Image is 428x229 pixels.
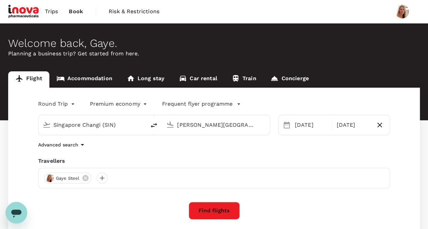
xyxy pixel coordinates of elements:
div: Round Trip [38,99,76,109]
p: Planning a business trip? Get started from here. [8,50,420,58]
span: Gaye Steel [52,175,84,182]
a: Train [224,71,264,88]
a: Flight [8,71,49,88]
span: Trips [45,7,58,16]
a: Accommodation [49,71,120,88]
button: Advanced search [38,141,86,149]
button: Find flights [189,202,240,219]
input: Going to [177,120,255,130]
input: Depart from [53,120,131,130]
div: Gaye Steel [44,173,91,183]
a: Car rental [172,71,224,88]
div: Travellers [38,157,390,165]
div: Welcome back , Gaye . [8,37,420,50]
img: iNova Pharmaceuticals [8,4,39,19]
button: delete [146,117,162,134]
button: Open [141,124,142,125]
button: Open [265,124,266,125]
span: Risk & Restrictions [109,7,159,16]
span: Book [69,7,83,16]
img: Gaye Steel [395,5,409,18]
iframe: Button to launch messaging window [5,202,27,224]
a: Concierge [263,71,316,88]
img: avatar-68cb8b93ebafb.jpeg [46,174,54,182]
div: Premium economy [90,99,148,109]
p: Frequent flyer programme [162,100,233,108]
a: Long stay [120,71,172,88]
p: Advanced search [38,141,78,148]
div: [DATE] [334,118,372,132]
button: Frequent flyer programme [162,100,241,108]
div: [DATE] [292,118,331,132]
